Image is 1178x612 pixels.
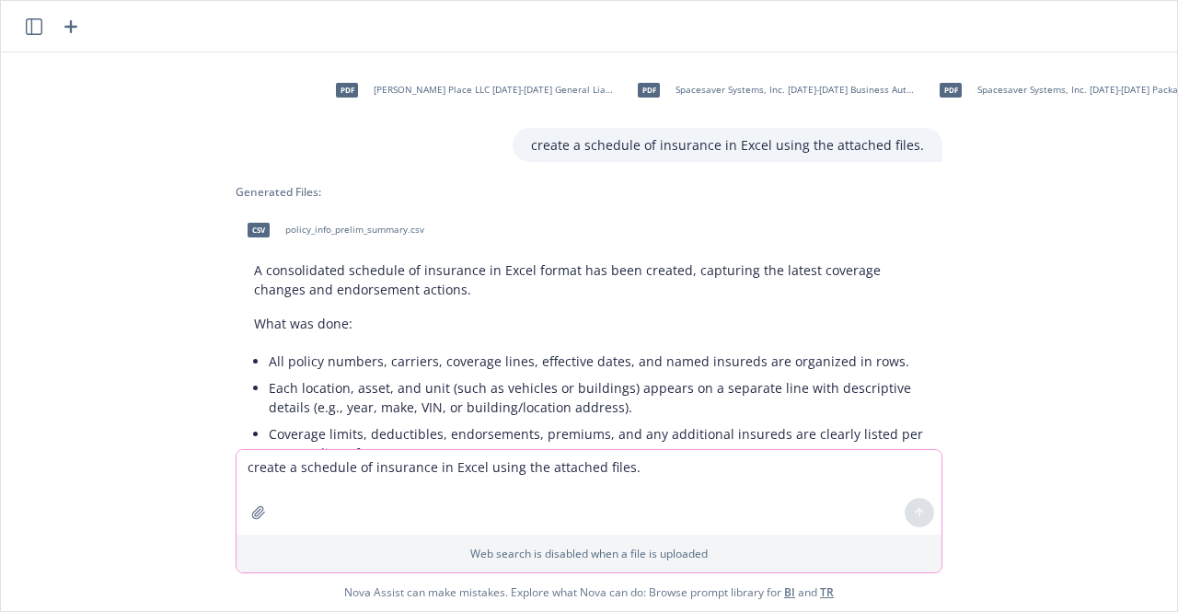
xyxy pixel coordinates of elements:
[248,223,270,237] span: csv
[676,84,917,96] span: Spacesaver Systems, Inc. [DATE]-[DATE] Business Auto Liability Policy.pdf
[531,135,924,155] p: create a schedule of insurance in Excel using the attached files.
[254,314,924,333] p: What was done:
[336,83,358,97] span: pdf
[820,584,834,600] a: TR
[626,67,920,113] div: pdfSpacesaver Systems, Inc. [DATE]-[DATE] Business Auto Liability Policy.pdf
[374,84,615,96] span: [PERSON_NAME] Place LLC [DATE]-[DATE] General Liability Policy-Renewal.pdf
[638,83,660,97] span: pdf
[940,83,962,97] span: pdf
[8,573,1170,611] span: Nova Assist can make mistakes. Explore what Nova can do: Browse prompt library for and
[269,421,924,467] li: Coverage limits, deductibles, endorsements, premiums, and any additional insureds are clearly lis...
[236,184,942,200] div: Generated Files:
[254,260,924,299] p: A consolidated schedule of insurance in Excel format has been created, capturing the latest cover...
[285,224,424,236] span: policy_info_prelim_summary.csv
[248,546,930,561] p: Web search is disabled when a file is uploaded
[269,348,924,375] li: All policy numbers, carriers, coverage lines, effective dates, and named insureds are organized i...
[269,375,924,421] li: Each location, asset, and unit (such as vehicles or buildings) appears on a separate line with de...
[324,67,618,113] div: pdf[PERSON_NAME] Place LLC [DATE]-[DATE] General Liability Policy-Renewal.pdf
[784,584,795,600] a: BI
[236,207,428,253] div: csvpolicy_info_prelim_summary.csv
